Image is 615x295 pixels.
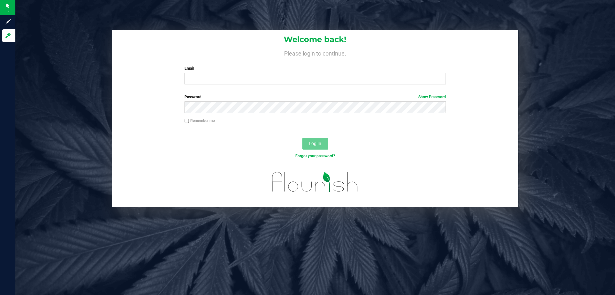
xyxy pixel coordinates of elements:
[184,65,446,71] label: Email
[264,166,366,198] img: flourish_logo.svg
[302,138,328,150] button: Log In
[5,32,11,39] inline-svg: Log in
[184,118,215,124] label: Remember me
[184,119,189,123] input: Remember me
[184,95,201,99] span: Password
[295,154,335,158] a: Forgot your password?
[418,95,446,99] a: Show Password
[309,141,321,146] span: Log In
[112,35,518,44] h1: Welcome back!
[112,49,518,56] h4: Please login to continue.
[5,19,11,25] inline-svg: Sign up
